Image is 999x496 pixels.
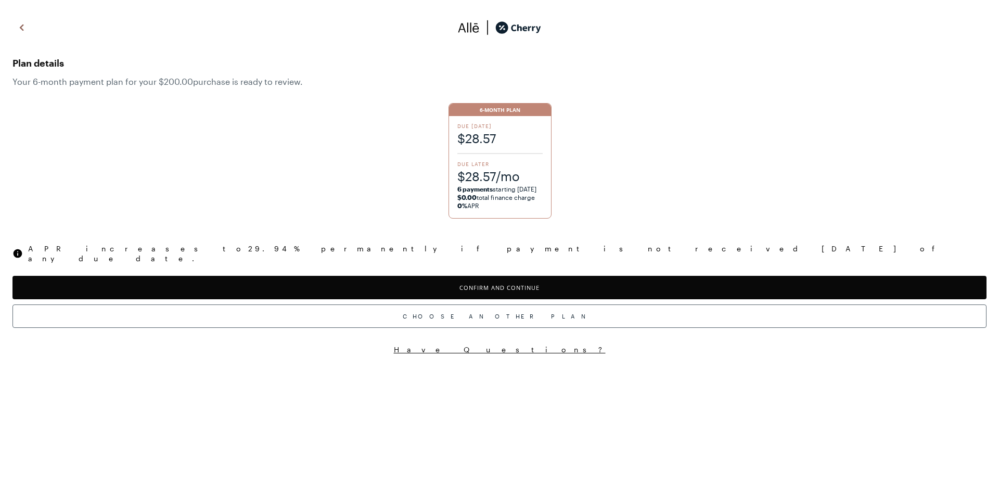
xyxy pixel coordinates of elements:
[12,55,987,71] span: Plan details
[449,104,552,116] div: 6-Month Plan
[457,168,543,185] span: $28.57/mo
[457,202,467,209] strong: 0%
[457,194,535,201] span: total finance charge
[495,20,541,35] img: cherry_black_logo-DrOE_MJI.svg
[457,185,493,193] strong: 6 payments
[12,345,987,354] button: Have Questions?
[12,248,23,259] img: svg%3e
[28,244,987,263] span: APR increases to 29.94 % permanently if payment is not received [DATE] of any due date.
[457,194,477,201] strong: $0.00
[12,77,987,86] span: Your 6 -month payment plan for your $200.00 purchase is ready to review.
[457,185,537,193] span: starting [DATE]
[457,122,543,130] span: Due [DATE]
[457,202,479,209] span: APR
[480,20,495,35] img: svg%3e
[16,20,28,35] img: svg%3e
[12,304,987,328] div: Choose Another Plan
[458,20,480,35] img: svg%3e
[12,276,987,299] button: Confirm and Continue
[457,160,543,168] span: Due Later
[457,130,543,147] span: $28.57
